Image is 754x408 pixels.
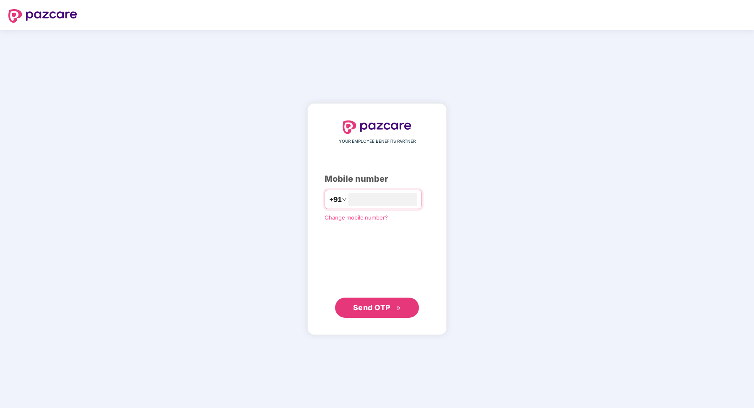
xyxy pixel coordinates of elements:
[325,173,429,186] div: Mobile number
[335,298,419,318] button: Send OTPdouble-right
[343,120,411,134] img: logo
[8,9,77,23] img: logo
[342,197,347,202] span: down
[353,303,390,312] span: Send OTP
[396,306,401,311] span: double-right
[339,138,416,145] span: YOUR EMPLOYEE BENEFITS PARTNER
[325,214,388,221] a: Change mobile number?
[329,194,342,205] span: +91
